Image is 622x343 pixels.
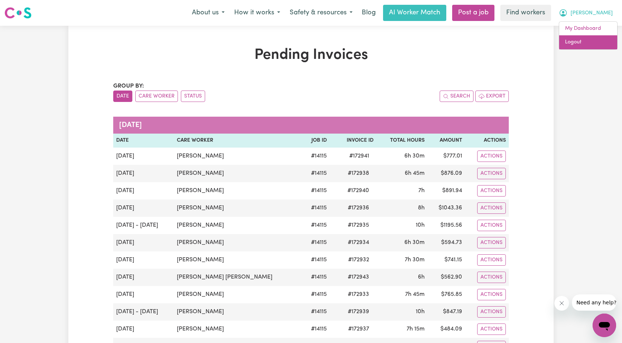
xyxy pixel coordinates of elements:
[465,134,509,148] th: Actions
[500,5,551,21] a: Find workers
[376,134,428,148] th: Total Hours
[113,269,174,286] td: [DATE]
[428,134,465,148] th: Amount
[383,5,446,21] a: AI Worker Match
[343,204,373,212] span: # 172936
[477,289,506,300] button: Actions
[181,91,205,102] button: sort invoices by paid status
[174,286,303,303] td: [PERSON_NAME]
[428,182,465,199] td: $ 891.94
[554,5,618,21] button: My Account
[174,251,303,269] td: [PERSON_NAME]
[404,240,425,245] span: 6 hours 30 minutes
[174,148,303,165] td: [PERSON_NAME]
[344,325,373,333] span: # 172937
[303,269,330,286] td: # 14115
[428,165,465,182] td: $ 876.09
[407,326,425,332] span: 7 hours 15 minutes
[113,321,174,338] td: [DATE]
[572,294,616,311] iframe: Message from company
[174,134,303,148] th: Care Worker
[174,182,303,199] td: [PERSON_NAME]
[440,91,473,102] button: Search
[477,168,506,179] button: Actions
[303,217,330,234] td: # 14115
[428,269,465,286] td: $ 562.90
[303,148,330,165] td: # 14115
[477,254,506,266] button: Actions
[343,290,373,299] span: # 172933
[404,153,425,159] span: 6 hours 30 minutes
[303,251,330,269] td: # 14115
[303,134,330,148] th: Job ID
[187,5,229,21] button: About us
[174,217,303,234] td: [PERSON_NAME]
[405,257,425,263] span: 7 hours 30 minutes
[135,91,178,102] button: sort invoices by care worker
[428,199,465,217] td: $ 1043.36
[113,217,174,234] td: [DATE] - [DATE]
[174,165,303,182] td: [PERSON_NAME]
[113,91,132,102] button: sort invoices by date
[343,307,373,316] span: # 172939
[477,202,506,214] button: Actions
[475,91,509,102] button: Export
[428,217,465,234] td: $ 1195.56
[303,321,330,338] td: # 14115
[303,199,330,217] td: # 14115
[303,303,330,321] td: # 14115
[303,165,330,182] td: # 14115
[174,199,303,217] td: [PERSON_NAME]
[4,4,32,21] a: Careseekers logo
[477,220,506,231] button: Actions
[428,234,465,251] td: $ 594.73
[113,83,144,89] span: Group by:
[343,221,373,230] span: # 172935
[428,251,465,269] td: $ 741.15
[345,152,373,160] span: # 172941
[593,314,616,337] iframe: Button to launch messaging window
[113,46,509,64] h1: Pending Invoices
[418,205,425,211] span: 8 hours
[559,21,618,50] div: My Account
[344,255,373,264] span: # 172932
[559,35,617,49] a: Logout
[343,186,373,195] span: # 172940
[418,188,425,194] span: 7 hours
[416,222,425,228] span: 10 hours
[559,22,617,36] a: My Dashboard
[343,169,373,178] span: # 172938
[330,134,376,148] th: Invoice ID
[571,9,613,17] span: [PERSON_NAME]
[113,286,174,303] td: [DATE]
[477,323,506,335] button: Actions
[113,199,174,217] td: [DATE]
[113,182,174,199] td: [DATE]
[174,303,303,321] td: [PERSON_NAME]
[113,234,174,251] td: [DATE]
[343,273,373,282] span: # 172943
[343,238,373,247] span: # 172934
[405,170,425,176] span: 6 hours 45 minutes
[416,309,425,315] span: 10 hours
[303,182,330,199] td: # 14115
[113,251,174,269] td: [DATE]
[477,237,506,248] button: Actions
[113,165,174,182] td: [DATE]
[357,5,380,21] a: Blog
[477,306,506,318] button: Actions
[113,134,174,148] th: Date
[477,185,506,197] button: Actions
[477,151,506,162] button: Actions
[418,274,425,280] span: 6 hours
[303,286,330,303] td: # 14115
[174,269,303,286] td: [PERSON_NAME] [PERSON_NAME]
[174,234,303,251] td: [PERSON_NAME]
[428,321,465,338] td: $ 484.09
[113,117,509,134] caption: [DATE]
[428,286,465,303] td: $ 765.85
[174,321,303,338] td: [PERSON_NAME]
[4,5,44,11] span: Need any help?
[452,5,494,21] a: Post a job
[428,303,465,321] td: $ 847.19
